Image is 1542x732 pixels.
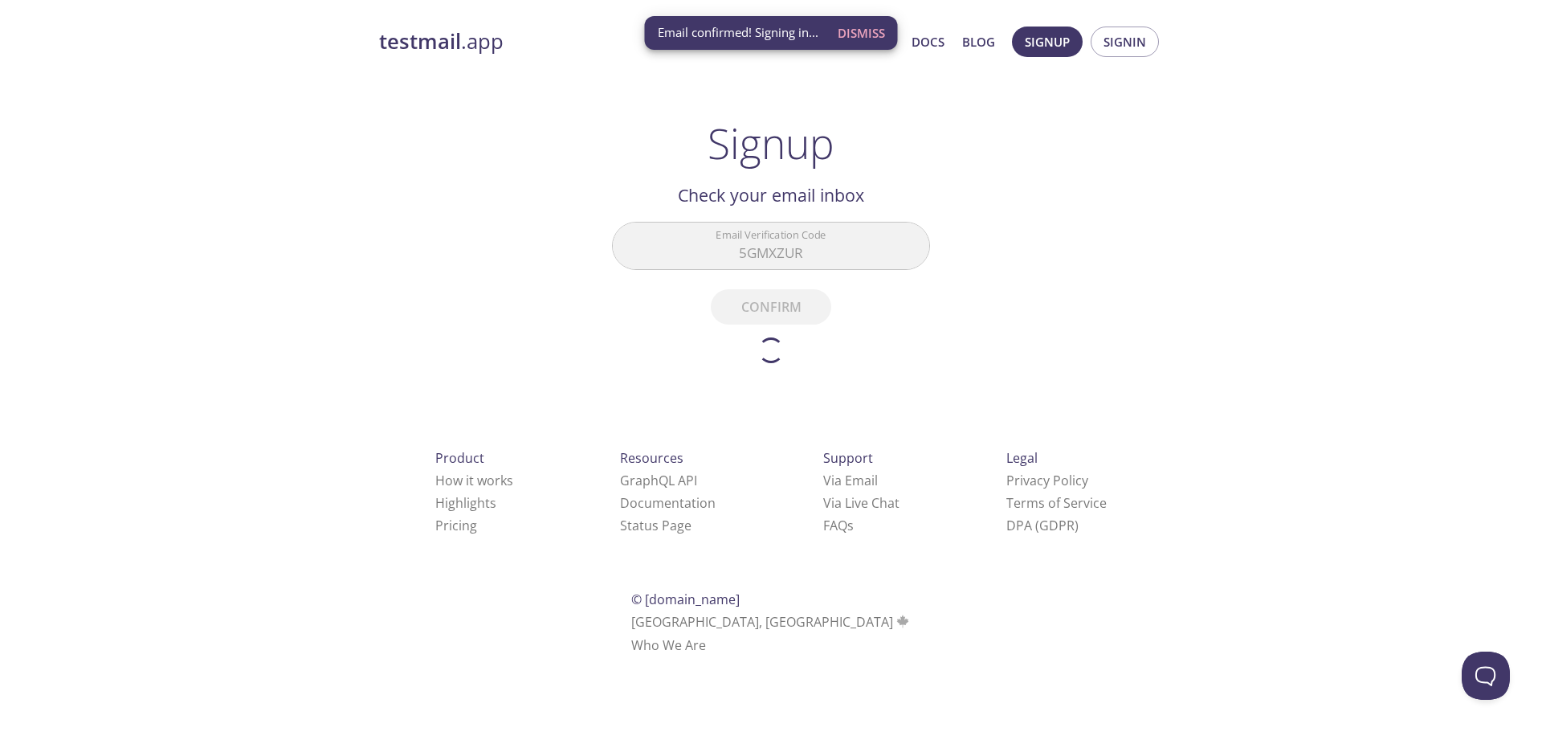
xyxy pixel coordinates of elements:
[838,22,885,43] span: Dismiss
[379,28,757,55] a: testmail.app
[435,449,484,467] span: Product
[1006,449,1038,467] span: Legal
[823,449,873,467] span: Support
[631,613,912,631] span: [GEOGRAPHIC_DATA], [GEOGRAPHIC_DATA]
[1012,27,1083,57] button: Signup
[612,182,930,209] h2: Check your email inbox
[620,517,691,534] a: Status Page
[1006,494,1107,512] a: Terms of Service
[823,472,878,489] a: Via Email
[1006,517,1079,534] a: DPA (GDPR)
[620,494,716,512] a: Documentation
[1462,652,1510,700] iframe: Help Scout Beacon - Open
[1091,27,1159,57] button: Signin
[631,591,740,608] span: © [DOMAIN_NAME]
[435,494,496,512] a: Highlights
[823,494,899,512] a: Via Live Chat
[658,24,818,41] span: Email confirmed! Signing in...
[631,636,706,654] a: Who We Are
[435,517,477,534] a: Pricing
[620,449,683,467] span: Resources
[435,472,513,489] a: How it works
[1006,472,1088,489] a: Privacy Policy
[1025,31,1070,52] span: Signup
[708,119,834,167] h1: Signup
[823,517,854,534] a: FAQ
[831,18,891,48] button: Dismiss
[847,517,854,534] span: s
[912,31,944,52] a: Docs
[962,31,995,52] a: Blog
[379,27,461,55] strong: testmail
[1103,31,1146,52] span: Signin
[620,472,697,489] a: GraphQL API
